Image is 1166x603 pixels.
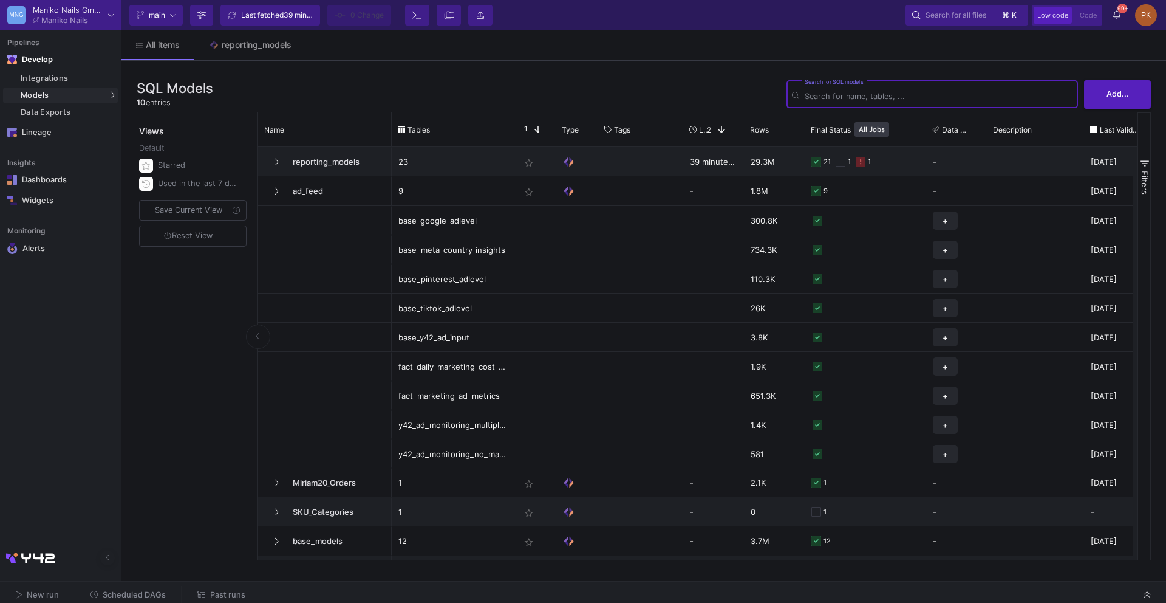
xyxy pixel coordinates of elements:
[3,105,118,120] a: Data Exports
[522,506,536,520] mat-icon: star_border
[522,185,536,199] mat-icon: star_border
[258,205,392,235] div: Press SPACE to select this row.
[137,80,213,96] h3: SQL Models
[22,128,101,137] div: Lineage
[258,293,392,322] div: Press SPACE to select this row.
[933,498,980,526] div: -
[854,122,889,137] button: All Jobs
[220,5,320,26] button: Last fetched39 minutes ago
[392,293,1157,322] div: Press SPACE to select this row.
[392,264,1157,293] div: Press SPACE to select this row.
[1106,89,1129,98] span: Add...
[158,156,239,174] div: Starred
[398,265,506,294] div: base_pinterest_adlevel
[744,439,805,468] div: 581
[7,243,18,254] img: Navigation icon
[3,191,118,210] a: Navigation iconWidgets
[933,527,980,555] div: -
[398,323,506,352] div: base_y42_ad_input
[683,526,744,556] div: -
[522,535,536,550] mat-icon: star_border
[258,351,392,381] div: Press SPACE to select this row.
[943,270,948,288] span: +
[398,498,506,526] p: 1
[823,527,831,556] div: 12
[933,148,980,176] div: -
[21,91,49,100] span: Models
[522,477,536,491] mat-icon: star_border
[1084,497,1157,526] div: -
[392,439,1157,468] div: Press SPACE to select this row.
[522,156,536,170] mat-icon: star_border
[1002,8,1009,22] span: ⌘
[149,6,165,24] span: main
[398,440,506,469] div: y42_ad_monitoring_no_matching_ad_name
[943,357,948,376] span: +
[744,147,805,176] div: 29.3M
[3,170,118,190] a: Navigation iconDashboards
[933,328,958,346] button: +
[868,148,871,176] div: 1
[258,439,392,468] div: Press SPACE to select this row.
[933,299,958,317] button: +
[744,235,805,264] div: 734.3K
[258,322,392,351] div: Press SPACE to select this row.
[7,55,17,64] img: Navigation icon
[285,469,385,497] span: Miriam20_Orders
[264,125,284,134] span: Name
[744,323,805,351] div: 3.8K
[943,387,948,405] span: +
[139,200,247,221] button: Save Current View
[139,226,247,247] button: Reset View
[21,108,115,117] div: Data Exports
[158,174,239,193] div: Used in the last 7 days
[707,125,711,134] span: 2
[398,148,506,176] p: 23
[258,410,392,439] div: Press SPACE to select this row.
[137,174,249,193] button: Used in the last 7 days
[392,351,1157,381] div: Press SPACE to select this row.
[1084,176,1157,205] div: [DATE]
[811,115,909,143] div: Final Status
[744,497,805,526] div: 0
[258,235,392,264] div: Press SPACE to select this row.
[241,6,314,24] div: Last fetched
[398,294,506,323] div: base_tiktok_adlevel
[933,387,958,405] button: +
[285,148,385,176] span: reporting_models
[683,176,744,205] div: -
[398,382,506,410] div: fact_marketing_ad_metrics
[129,5,183,26] button: main
[398,236,506,264] div: base_meta_country_insights
[1084,526,1157,556] div: [DATE]
[905,5,1028,26] button: Search for all files⌘k
[519,124,528,135] span: 1
[933,241,958,259] button: +
[993,125,1032,134] span: Description
[1084,206,1157,235] div: [DATE]
[1084,352,1157,381] div: [DATE]
[1131,4,1157,26] button: PK
[933,270,958,288] button: +
[22,175,101,185] div: Dashboards
[744,294,805,322] div: 26K
[285,527,385,556] span: base_models
[750,125,769,134] span: Rows
[744,381,805,410] div: 651.3K
[943,416,948,434] span: +
[209,40,219,50] img: Tab icon
[285,498,385,526] span: SKU_Categories
[22,196,101,205] div: Widgets
[392,322,1157,351] div: Press SPACE to select this row.
[744,176,805,205] div: 1.8M
[164,231,213,240] span: Reset View
[823,498,827,526] div: 1
[3,71,118,86] a: Integrations
[1135,4,1157,26] div: PK
[7,128,17,137] img: Navigation icon
[3,238,118,259] a: Navigation iconAlerts
[22,55,40,64] div: Develop
[398,353,506,381] div: fact_daily_marketing_cost_de_new
[823,177,828,205] div: 9
[33,6,103,14] div: Maniko Nails GmbH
